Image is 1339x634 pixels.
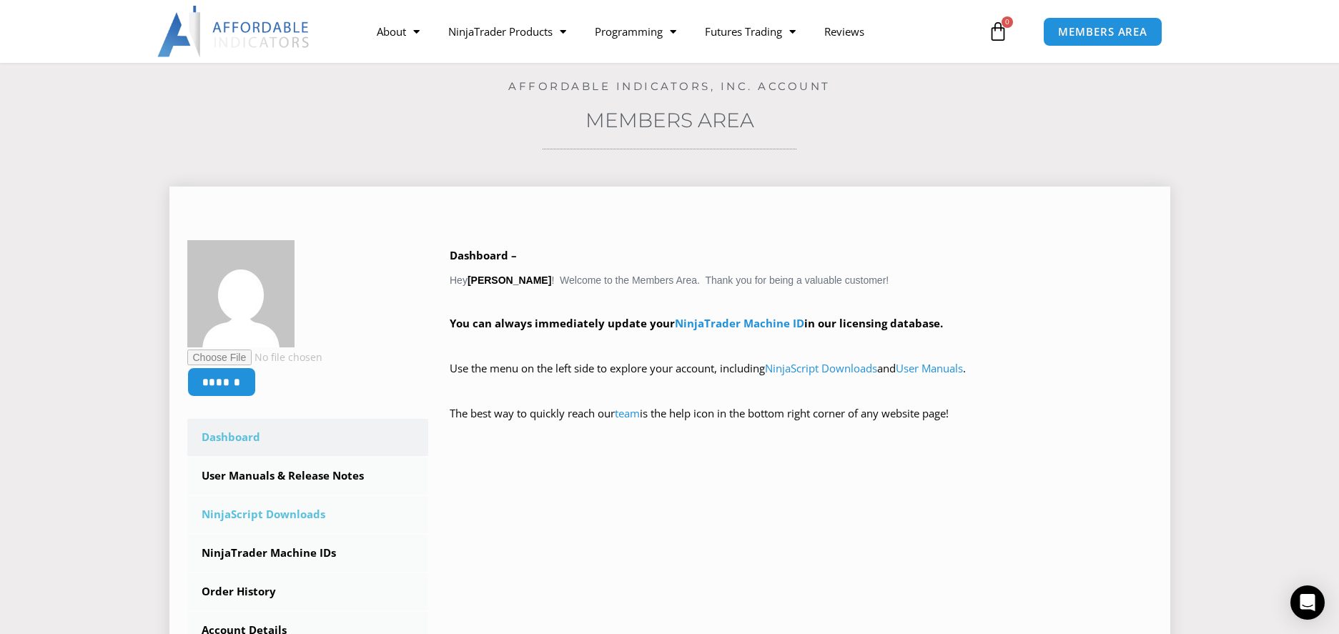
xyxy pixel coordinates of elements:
[468,274,551,286] strong: [PERSON_NAME]
[187,496,429,533] a: NinjaScript Downloads
[187,573,429,610] a: Order History
[362,15,434,48] a: About
[585,108,754,132] a: Members Area
[434,15,580,48] a: NinjaTrader Products
[450,359,1152,399] p: Use the menu on the left side to explore your account, including and .
[450,248,517,262] b: Dashboard –
[157,6,311,57] img: LogoAI | Affordable Indicators – NinjaTrader
[675,316,804,330] a: NinjaTrader Machine ID
[615,406,640,420] a: team
[1058,26,1147,37] span: MEMBERS AREA
[508,79,831,93] a: Affordable Indicators, Inc. Account
[1290,585,1325,620] div: Open Intercom Messenger
[187,419,429,456] a: Dashboard
[450,246,1152,444] div: Hey ! Welcome to the Members Area. Thank you for being a valuable customer!
[450,316,943,330] strong: You can always immediately update your in our licensing database.
[765,361,877,375] a: NinjaScript Downloads
[810,15,879,48] a: Reviews
[1043,17,1162,46] a: MEMBERS AREA
[362,15,984,48] nav: Menu
[967,11,1029,52] a: 0
[580,15,691,48] a: Programming
[896,361,963,375] a: User Manuals
[187,535,429,572] a: NinjaTrader Machine IDs
[691,15,810,48] a: Futures Trading
[187,240,295,347] img: af9cd6664984d1206aae6d68832c8db7bbd79c9c7838ad66b263b4427a17b0f4
[450,404,1152,444] p: The best way to quickly reach our is the help icon in the bottom right corner of any website page!
[187,457,429,495] a: User Manuals & Release Notes
[1002,16,1013,28] span: 0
